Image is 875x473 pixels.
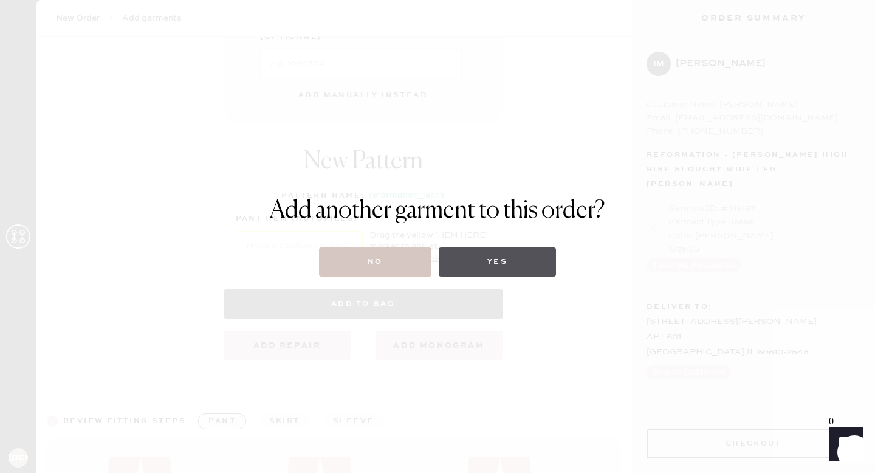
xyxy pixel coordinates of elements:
[439,247,556,277] button: Yes
[319,247,431,277] button: No
[270,196,605,226] h1: Add another garment to this order?
[817,418,870,471] iframe: Front Chat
